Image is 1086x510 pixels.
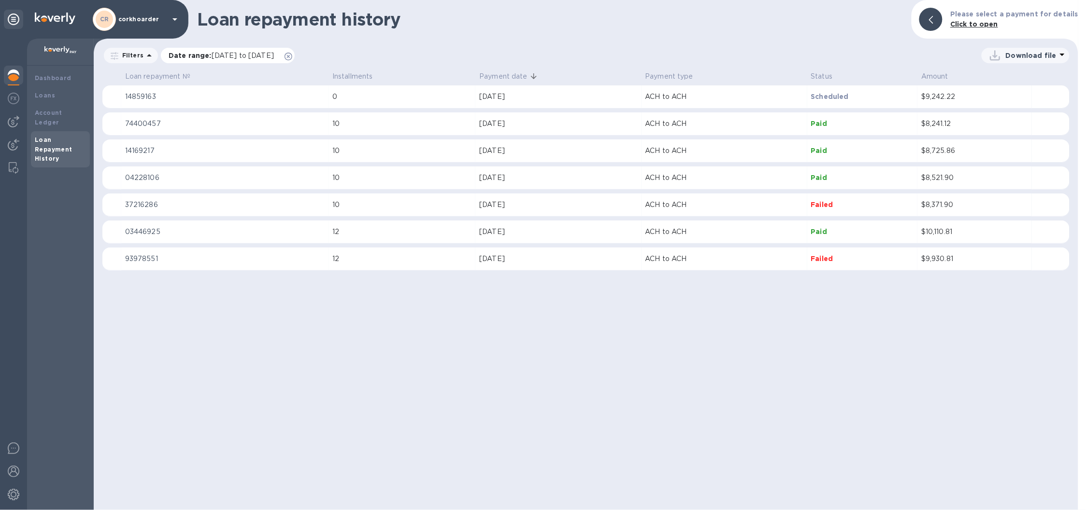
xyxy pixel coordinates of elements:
div: [DATE] [479,227,637,237]
p: Failed [811,254,914,263]
b: Click to open [950,20,998,28]
p: $8,725.86 [921,146,1028,156]
p: ACH to ACH [645,173,803,183]
p: ACH to ACH [645,119,803,129]
p: $8,521.90 [921,173,1028,183]
div: [DATE] [479,119,637,129]
p: $9,242.22 [921,92,1028,102]
p: 10 [332,200,472,210]
b: Loan Repayment History [35,136,72,163]
p: ACH to ACH [645,146,803,156]
p: Paid [811,146,914,155]
p: 10 [332,119,472,129]
p: $8,371.90 [921,200,1028,210]
p: 10 [332,146,472,156]
p: Date range : [169,51,279,60]
span: Payment date [479,71,540,82]
p: Payment date [479,71,528,82]
p: Download file [1006,51,1057,60]
div: Date range:[DATE] to [DATE] [161,48,295,63]
h1: Loan repayment history [197,9,904,29]
img: Foreign exchange [8,93,19,104]
p: $9,930.81 [921,254,1028,264]
div: [DATE] [479,146,637,156]
div: [DATE] [479,200,637,210]
p: Failed [811,200,914,209]
p: ACH to ACH [645,227,803,237]
p: 14169217 [125,146,325,156]
b: Account Ledger [35,109,62,126]
p: 12 [332,254,472,264]
p: Scheduled [811,92,914,101]
p: 12 [332,227,472,237]
b: Loans [35,92,55,99]
p: Status [811,71,833,82]
p: 74400457 [125,119,325,129]
b: Dashboard [35,74,71,82]
span: Status [811,71,845,82]
p: Paid [811,119,914,128]
p: Paid [811,173,914,182]
p: Loan repayment № [125,71,190,82]
p: ACH to ACH [645,254,803,264]
span: Amount [921,71,961,82]
p: ACH to ACH [645,200,803,210]
div: Unpin categories [4,10,23,29]
div: [DATE] [479,254,637,264]
span: Installments [332,71,386,82]
p: 14859163 [125,92,325,102]
span: Payment type [645,71,706,82]
p: 37216286 [125,200,325,210]
b: CR [100,15,109,23]
div: [DATE] [479,173,637,183]
p: $8,241.12 [921,119,1028,129]
p: 93978551 [125,254,325,264]
img: Logo [35,13,75,24]
p: Payment type [645,71,694,82]
span: Loan repayment № [125,71,203,82]
p: corkhoarder [118,16,167,23]
p: 10 [332,173,472,183]
p: 03446925 [125,227,325,237]
b: Please select a payment for details [950,10,1078,18]
p: Installments [332,71,373,82]
p: Paid [811,227,914,236]
p: ACH to ACH [645,92,803,102]
p: $10,110.81 [921,227,1028,237]
p: Filters [118,51,143,59]
div: [DATE] [479,92,637,102]
p: 04228106 [125,173,325,183]
p: 0 [332,92,472,102]
p: Amount [921,71,948,82]
span: [DATE] to [DATE] [212,52,274,59]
